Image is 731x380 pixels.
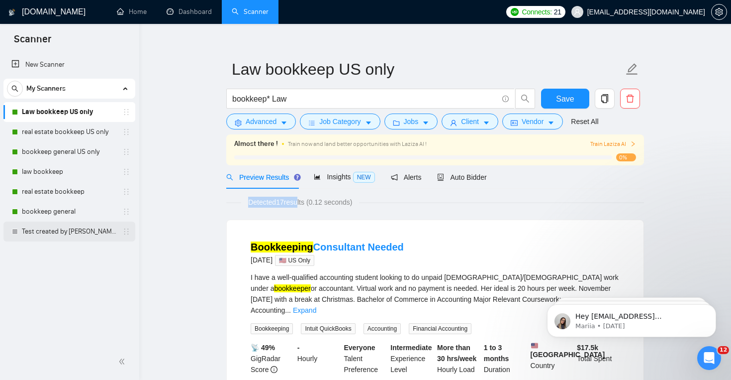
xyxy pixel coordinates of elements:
[437,173,486,181] span: Auto Bidder
[483,119,490,127] span: caret-down
[167,7,212,16] a: dashboardDashboard
[532,283,731,353] iframe: Intercom notifications message
[118,357,128,367] span: double-left
[531,342,605,359] b: [GEOGRAPHIC_DATA]
[297,344,300,352] b: -
[122,188,130,196] span: holder
[404,116,419,127] span: Jobs
[300,114,380,129] button: barsJob Categorycaret-down
[3,55,135,75] li: New Scanner
[7,85,22,92] span: search
[393,119,400,127] span: folder
[484,344,509,363] b: 1 to 3 months
[711,4,727,20] button: setting
[308,119,315,127] span: bars
[26,79,66,99] span: My Scanners
[22,222,116,242] a: Test created by [PERSON_NAME]
[234,138,278,149] span: Almost there !
[384,114,438,129] button: folderJobscaret-down
[541,89,589,109] button: Save
[571,116,598,127] a: Reset All
[409,323,471,334] span: Financial Accounting
[554,6,561,17] span: 21
[390,344,432,352] b: Intermediate
[712,8,727,16] span: setting
[7,81,23,97] button: search
[422,119,429,127] span: caret-down
[22,182,116,202] a: real estate bookkeep
[621,94,640,103] span: delete
[232,57,624,82] input: Scanner name...
[122,228,130,236] span: holder
[342,342,389,375] div: Talent Preference
[718,346,729,354] span: 12
[288,140,427,147] span: Train now and land better opportunities with Laziza AI !
[595,94,614,103] span: copy
[502,96,509,102] span: info-circle
[235,119,242,127] span: setting
[435,342,482,375] div: Hourly Load
[251,242,404,253] a: BookkeepingConsultant Needed
[11,55,127,75] a: New Scanner
[226,174,233,181] span: search
[246,116,276,127] span: Advanced
[319,116,361,127] span: Job Category
[280,119,287,127] span: caret-down
[301,323,355,334] span: Intuit QuickBooks
[122,168,130,176] span: holder
[437,344,476,363] b: More than 30 hrs/week
[293,173,302,182] div: Tooltip anchor
[285,306,291,314] span: ...
[437,174,444,181] span: robot
[344,344,375,352] b: Everyone
[590,139,636,149] button: Train Laziza AI
[295,342,342,375] div: Hourly
[3,79,135,242] li: My Scanners
[274,284,310,292] mark: bookkeeper
[511,119,518,127] span: idcard
[620,89,640,109] button: delete
[529,342,575,375] div: Country
[314,173,321,180] span: area-chart
[122,108,130,116] span: holder
[249,342,295,375] div: GigRadar Score
[522,6,551,17] span: Connects:
[251,242,313,253] mark: Bookkeeping
[6,32,59,53] span: Scanner
[365,119,372,127] span: caret-down
[122,148,130,156] span: holder
[626,63,639,76] span: edit
[595,89,615,109] button: copy
[461,116,479,127] span: Client
[22,122,116,142] a: real estate bookkeep US only
[241,197,359,208] span: Detected 17 results (0.12 seconds)
[516,94,535,103] span: search
[22,162,116,182] a: law bookkeep
[442,114,498,129] button: userClientcaret-down
[522,116,544,127] span: Vendor
[22,202,116,222] a: bookkeep general
[251,254,404,266] div: [DATE]
[531,342,538,349] img: 🇺🇸
[117,7,147,16] a: homeHome
[122,208,130,216] span: holder
[482,342,529,375] div: Duration
[251,344,275,352] b: 📡 49%
[616,153,636,161] span: 0%
[391,173,422,181] span: Alerts
[293,306,316,314] a: Expand
[575,342,622,375] div: Total Spent
[391,174,398,181] span: notification
[574,8,581,15] span: user
[232,7,269,16] a: searchScanner
[251,323,293,334] span: Bookkeeping
[697,346,721,370] iframe: Intercom live chat
[226,114,296,129] button: settingAdvancedcaret-down
[450,119,457,127] span: user
[271,366,277,373] span: info-circle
